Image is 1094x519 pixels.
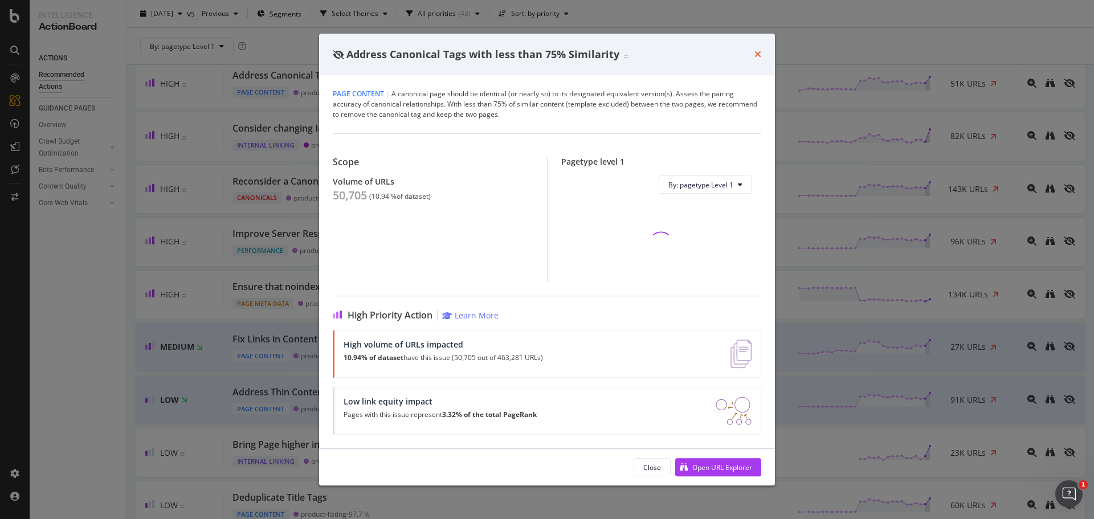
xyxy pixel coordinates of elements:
span: High Priority Action [348,310,432,321]
a: Learn More [442,310,499,321]
iframe: Intercom live chat [1055,480,1083,508]
div: eye-slash [333,50,344,59]
div: High volume of URLs impacted [344,340,543,349]
div: 50,705 [333,189,367,202]
div: times [754,47,761,62]
img: DDxVyA23.png [716,397,752,425]
span: Page Content [333,89,384,99]
button: Close [634,458,671,476]
strong: 10.94% of dataset [344,353,403,362]
img: e5DMFwAAAABJRU5ErkJggg== [730,340,752,368]
div: Low link equity impact [344,397,537,406]
strong: 3.32% of the total PageRank [442,410,537,419]
img: Equal [624,55,628,58]
p: have this issue (50,705 out of 463,281 URLs) [344,354,543,362]
div: Scope [333,157,533,167]
div: modal [319,34,775,486]
div: Learn More [455,310,499,321]
span: | [386,89,390,99]
button: By: pagetype Level 1 [659,175,752,194]
p: Pages with this issue represent [344,411,537,419]
span: 1 [1079,480,1088,489]
div: Open URL Explorer [692,463,752,472]
span: By: pagetype Level 1 [668,180,733,190]
div: Volume of URLs [333,177,533,186]
span: Address Canonical Tags with less than 75% Similarity [346,47,619,61]
div: A canonical page should be identical (or nearly so) to its designated equivalent version(s). Asse... [333,89,761,120]
div: Close [643,463,661,472]
div: Pagetype level 1 [561,157,762,166]
div: ( 10.94 % of dataset ) [369,193,431,201]
button: Open URL Explorer [675,458,761,476]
